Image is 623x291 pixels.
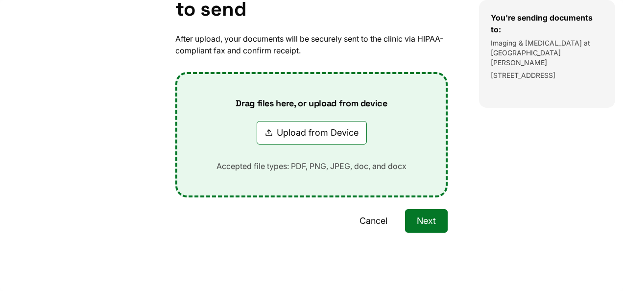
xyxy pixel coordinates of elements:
button: Next [405,209,448,233]
p: After upload, your documents will be securely sent to the clinic via HIPAA-compliant fax and conf... [175,33,448,56]
p: Accepted file types: PDF, PNG, JPEG, doc, and docx [201,160,422,172]
button: Cancel [348,209,399,233]
p: [STREET_ADDRESS] [491,71,603,80]
p: Imaging & [MEDICAL_DATA] at [GEOGRAPHIC_DATA][PERSON_NAME] [491,38,603,68]
button: Upload from Device [257,121,367,145]
p: Drag files here, or upload from device [220,97,403,109]
h3: You're sending documents to: [491,12,603,35]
